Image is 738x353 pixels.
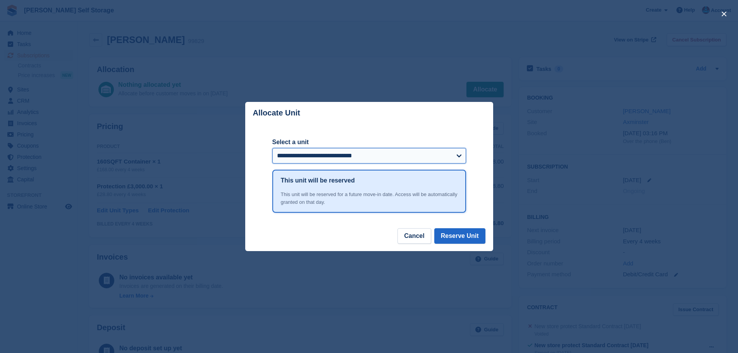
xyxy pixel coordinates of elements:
[281,191,458,206] div: This unit will be reserved for a future move-in date. Access will be automatically granted on tha...
[397,228,431,244] button: Cancel
[718,8,730,20] button: close
[272,138,466,147] label: Select a unit
[281,176,355,185] h1: This unit will be reserved
[434,228,485,244] button: Reserve Unit
[253,108,300,117] p: Allocate Unit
